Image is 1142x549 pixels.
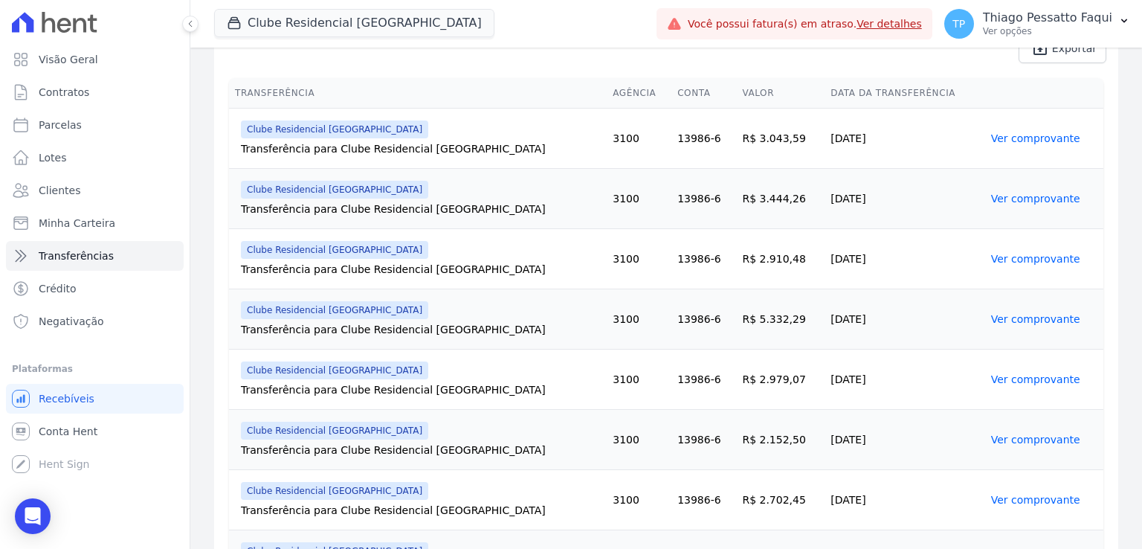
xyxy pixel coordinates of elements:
td: 3100 [607,169,671,229]
div: Transferência para Clube Residencial [GEOGRAPHIC_DATA] [241,262,601,277]
span: Negativação [39,314,104,329]
a: Ver comprovante [991,373,1080,385]
span: Conta Hent [39,424,97,439]
span: Clube Residencial [GEOGRAPHIC_DATA] [241,482,428,500]
span: Clube Residencial [GEOGRAPHIC_DATA] [241,181,428,199]
span: Você possui fatura(s) em atraso. [688,16,922,32]
td: [DATE] [825,169,984,229]
span: TP [952,19,965,29]
a: Ver comprovante [991,313,1080,325]
td: 13986-6 [671,229,736,289]
td: 3100 [607,229,671,289]
i: unarchive [1031,39,1049,57]
td: R$ 3.444,26 [736,169,825,229]
a: Crédito [6,274,184,304]
a: Ver detalhes [856,18,922,30]
td: [DATE] [825,410,984,470]
th: Transferência [229,78,607,109]
td: [DATE] [825,470,984,530]
td: 13986-6 [671,289,736,350]
td: R$ 2.702,45 [736,470,825,530]
td: R$ 5.332,29 [736,289,825,350]
span: Contratos [39,85,89,100]
span: Parcelas [39,118,82,132]
td: 3100 [607,289,671,350]
th: Valor [736,78,825,109]
div: Plataformas [12,360,178,378]
td: 3100 [607,109,671,169]
a: Negativação [6,306,184,336]
a: Transferências [6,241,184,271]
span: Minha Carteira [39,216,115,231]
a: Clientes [6,176,184,205]
td: R$ 2.910,48 [736,229,825,289]
td: [DATE] [825,289,984,350]
td: 13986-6 [671,470,736,530]
span: Visão Geral [39,52,98,67]
p: Thiago Pessatto Faqui [983,10,1112,25]
td: 3100 [607,410,671,470]
td: 13986-6 [671,410,736,470]
a: Ver comprovante [991,193,1080,205]
div: Transferência para Clube Residencial [GEOGRAPHIC_DATA] [241,322,601,337]
button: Clube Residencial [GEOGRAPHIC_DATA] [214,9,494,37]
td: 3100 [607,470,671,530]
span: Lotes [39,150,67,165]
a: unarchive Exportar [1019,33,1106,63]
a: Recebíveis [6,384,184,414]
p: Ver opções [983,25,1112,37]
a: Contratos [6,77,184,107]
th: Conta [671,78,736,109]
td: 13986-6 [671,350,736,410]
span: Clube Residencial [GEOGRAPHIC_DATA] [241,301,428,319]
span: Clube Residencial [GEOGRAPHIC_DATA] [241,422,428,440]
a: Minha Carteira [6,208,184,238]
th: Data da Transferência [825,78,984,109]
span: Recebíveis [39,391,94,406]
a: Ver comprovante [991,253,1080,265]
td: 13986-6 [671,169,736,229]
a: Parcelas [6,110,184,140]
span: Exportar [1052,44,1097,53]
td: R$ 2.979,07 [736,350,825,410]
td: [DATE] [825,109,984,169]
a: Lotes [6,143,184,173]
a: Conta Hent [6,417,184,446]
div: Transferência para Clube Residencial [GEOGRAPHIC_DATA] [241,141,601,156]
td: 13986-6 [671,109,736,169]
a: Ver comprovante [991,132,1080,144]
div: Open Intercom Messenger [15,498,51,534]
a: Visão Geral [6,45,184,74]
span: Transferências [39,248,114,263]
td: [DATE] [825,350,984,410]
span: Clube Residencial [GEOGRAPHIC_DATA] [241,121,428,138]
div: Transferência para Clube Residencial [GEOGRAPHIC_DATA] [241,443,601,457]
span: Clube Residencial [GEOGRAPHIC_DATA] [241,241,428,259]
a: Ver comprovante [991,494,1080,506]
td: [DATE] [825,229,984,289]
span: Clube Residencial [GEOGRAPHIC_DATA] [241,362,428,379]
div: Transferência para Clube Residencial [GEOGRAPHIC_DATA] [241,382,601,397]
th: Agência [607,78,671,109]
span: Crédito [39,281,77,296]
td: R$ 3.043,59 [736,109,825,169]
div: Transferência para Clube Residencial [GEOGRAPHIC_DATA] [241,202,601,216]
td: R$ 2.152,50 [736,410,825,470]
td: 3100 [607,350,671,410]
button: TP Thiago Pessatto Faqui Ver opções [932,3,1142,45]
a: Ver comprovante [991,434,1080,446]
div: Transferência para Clube Residencial [GEOGRAPHIC_DATA] [241,503,601,518]
span: Clientes [39,183,80,198]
